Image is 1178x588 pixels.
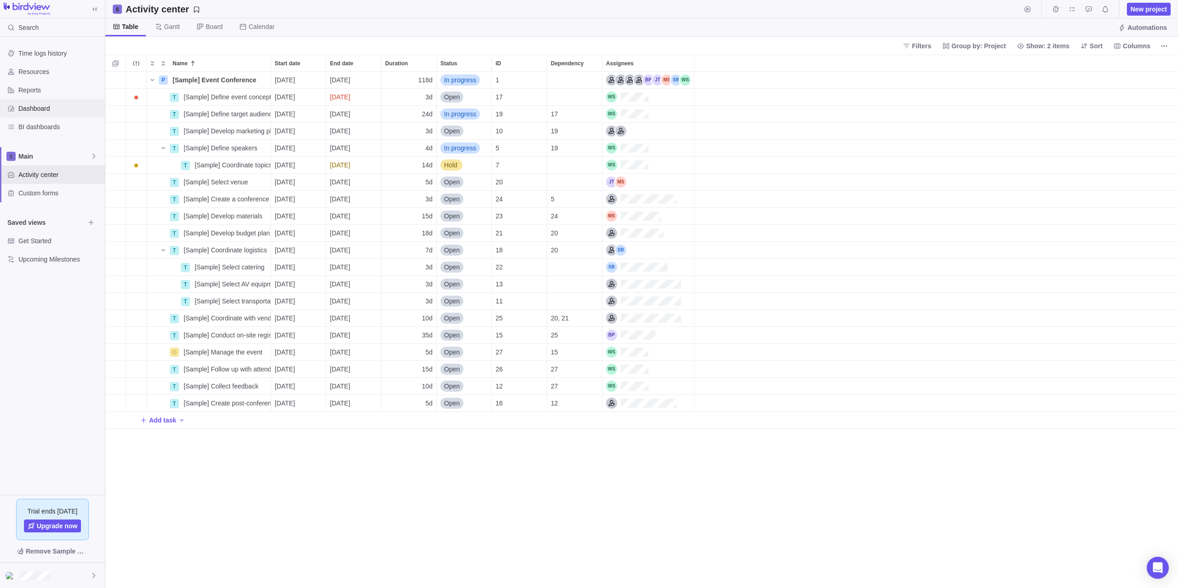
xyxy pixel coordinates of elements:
[602,174,694,191] div: Assignees
[1082,3,1095,16] span: Approval requests
[147,361,271,378] div: Name
[147,395,271,412] div: Name
[492,259,547,276] div: ID
[1147,557,1169,579] div: Open Intercom Messenger
[492,89,547,105] div: 17
[271,140,326,157] div: Start date
[147,344,271,361] div: Name
[418,75,433,85] span: 118d
[126,106,147,123] div: Trouble indication
[492,89,547,106] div: ID
[126,225,147,242] div: Trouble indication
[18,49,101,58] span: Time logs history
[624,74,635,86] div: Marketing Manager
[271,344,326,361] div: Start date
[126,276,147,293] div: Trouble indication
[615,74,626,86] div: Logistics Coordinator
[271,259,326,276] div: Start date
[444,75,476,85] span: In progress
[170,93,179,102] div: T
[381,259,437,276] div: Duration
[437,276,492,293] div: Status
[661,74,672,86] div: Mark Steinson
[170,195,179,204] div: T
[326,327,381,344] div: End date
[24,519,81,532] a: Upgrade now
[326,259,381,276] div: End date
[1110,40,1154,52] span: Columns
[126,3,189,16] h2: Activity center
[271,361,326,378] div: Start date
[602,327,694,344] div: Assignees
[271,395,326,412] div: Start date
[602,157,694,174] div: Assignees
[547,174,602,191] div: Dependency
[18,23,39,32] span: Search
[206,22,223,31] span: Board
[634,74,645,86] div: Social Media Coordinator
[381,327,437,344] div: Duration
[1127,3,1171,16] span: New project
[547,157,602,174] div: Dependency
[330,92,350,102] span: [DATE]
[602,378,694,395] div: Assignees
[326,191,381,208] div: End date
[181,297,190,306] div: T
[602,276,694,293] div: Assignees
[437,191,492,208] div: Status
[126,259,147,276] div: Trouble indication
[547,140,602,157] div: Dependency
[170,144,179,153] div: T
[178,414,185,427] span: Add activity
[7,544,98,559] span: Remove Sample Data
[492,157,547,174] div: ID
[248,22,275,31] span: Calendar
[147,242,271,259] div: Name
[170,178,179,187] div: T
[381,242,437,259] div: Duration
[158,57,169,70] span: Collapse
[437,55,491,71] div: Status
[381,395,437,412] div: Duration
[1114,21,1171,34] span: Automations
[381,378,437,395] div: Duration
[170,331,179,340] div: T
[326,174,381,191] div: End date
[147,89,271,106] div: Name
[170,246,179,255] div: T
[326,310,381,327] div: End date
[147,140,271,157] div: Name
[18,188,101,198] span: Custom forms
[547,123,602,140] div: Dependency
[18,122,101,131] span: BI dashboards
[492,395,547,412] div: ID
[496,75,499,85] span: 1
[492,378,547,395] div: ID
[1026,41,1069,51] span: Show: 2 items
[170,127,179,136] div: T
[126,208,147,225] div: Trouble indication
[18,67,101,76] span: Resources
[492,140,547,157] div: ID
[492,191,547,208] div: ID
[602,361,694,378] div: Assignees
[105,412,1178,429] div: Add New
[147,310,271,327] div: Name
[602,259,694,276] div: Assignees
[952,41,1006,51] span: Group by: Project
[437,293,492,310] div: Status
[602,344,694,361] div: Assignees
[1099,7,1112,14] a: Notifications
[652,74,663,86] div: Juraj Tesak
[271,72,326,89] div: Start date
[670,74,681,86] div: Sandra Bellmont
[18,104,101,113] span: Dashboard
[18,86,101,95] span: Reports
[147,208,271,225] div: Name
[147,191,271,208] div: Name
[271,55,326,71] div: Start date
[173,59,188,68] span: Name
[326,55,381,71] div: End date
[381,361,437,378] div: Duration
[326,89,381,106] div: End date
